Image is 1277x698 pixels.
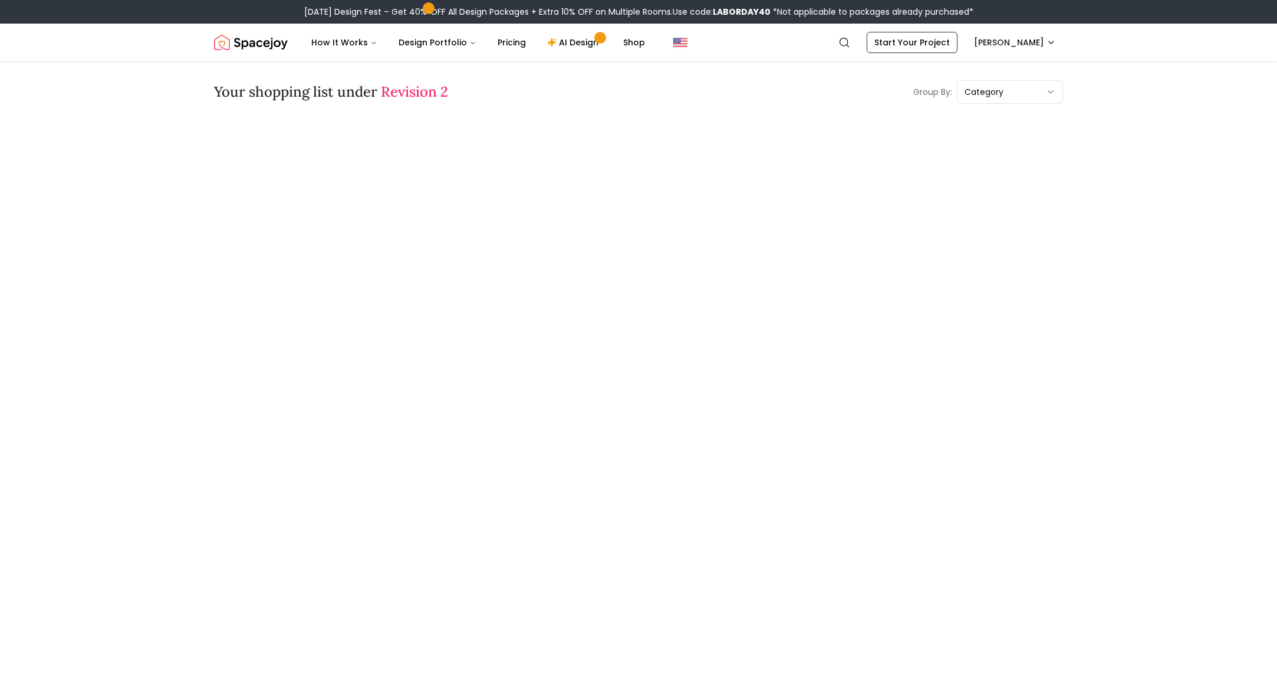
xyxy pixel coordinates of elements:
[913,86,952,98] p: Group By:
[771,6,973,18] span: *Not applicable to packages already purchased*
[214,83,448,101] h3: Your shopping list under
[381,83,448,101] span: Revision 2
[214,31,288,54] img: Spacejoy Logo
[967,32,1063,53] button: [PERSON_NAME]
[867,32,957,53] a: Start Your Project
[673,6,771,18] span: Use code:
[713,6,771,18] b: LABORDAY40
[302,31,654,54] nav: Main
[673,35,687,50] img: United States
[614,31,654,54] a: Shop
[302,31,387,54] button: How It Works
[214,24,1063,61] nav: Global
[304,6,973,18] div: [DATE] Design Fest – Get 40% OFF All Design Packages + Extra 10% OFF on Multiple Rooms.
[389,31,486,54] button: Design Portfolio
[488,31,535,54] a: Pricing
[214,31,288,54] a: Spacejoy
[538,31,611,54] a: AI Design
